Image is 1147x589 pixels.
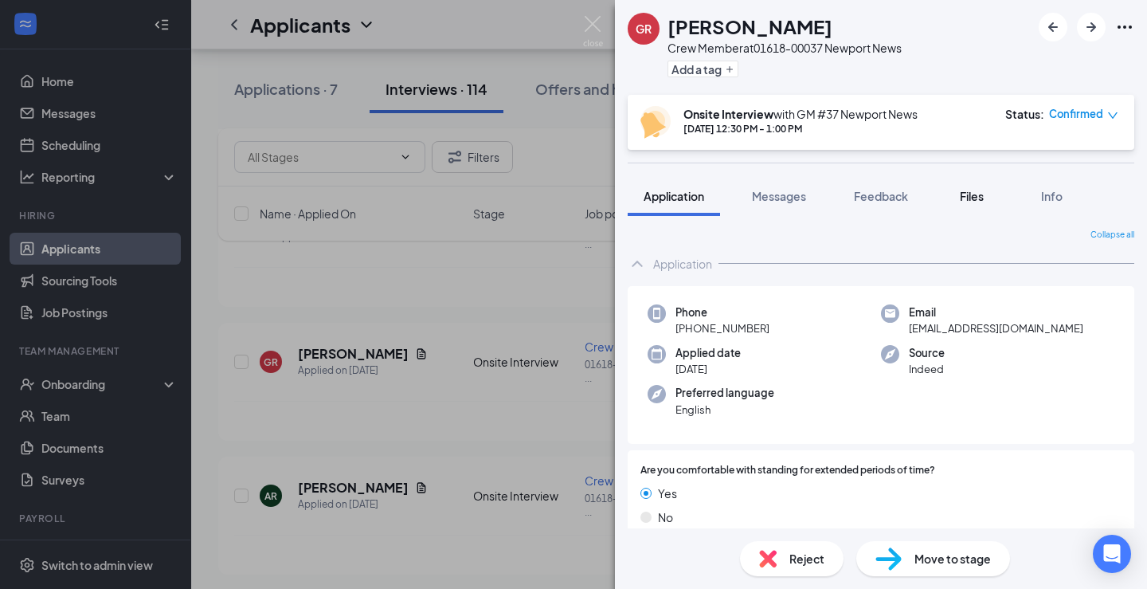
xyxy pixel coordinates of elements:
[752,189,806,203] span: Messages
[675,304,769,320] span: Phone
[1043,18,1063,37] svg: ArrowLeftNew
[640,463,935,478] span: Are you comfortable with standing for extended periods of time?
[658,485,677,502] span: Yes
[1093,535,1131,573] div: Open Intercom Messenger
[909,304,1083,320] span: Email
[667,40,902,56] div: Crew Member at 01618-00037 Newport News
[1115,18,1134,37] svg: Ellipses
[1090,229,1134,241] span: Collapse all
[1077,13,1106,41] button: ArrowRight
[1082,18,1101,37] svg: ArrowRight
[675,402,774,418] span: English
[683,106,918,122] div: with GM #37 Newport News
[653,256,712,272] div: Application
[854,189,908,203] span: Feedback
[675,385,774,401] span: Preferred language
[1039,13,1067,41] button: ArrowLeftNew
[675,361,741,377] span: [DATE]
[683,107,773,121] b: Onsite Interview
[909,320,1083,336] span: [EMAIL_ADDRESS][DOMAIN_NAME]
[683,122,918,135] div: [DATE] 12:30 PM - 1:00 PM
[1049,106,1103,122] span: Confirmed
[675,320,769,336] span: [PHONE_NUMBER]
[658,509,673,526] span: No
[667,13,832,40] h1: [PERSON_NAME]
[636,21,652,37] div: GR
[644,189,704,203] span: Application
[667,61,738,77] button: PlusAdd a tag
[628,254,647,273] svg: ChevronUp
[725,65,734,74] svg: Plus
[909,345,945,361] span: Source
[675,345,741,361] span: Applied date
[789,550,824,567] span: Reject
[909,361,945,377] span: Indeed
[914,550,991,567] span: Move to stage
[1005,106,1044,122] div: Status :
[1107,110,1118,121] span: down
[1041,189,1063,203] span: Info
[960,189,984,203] span: Files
